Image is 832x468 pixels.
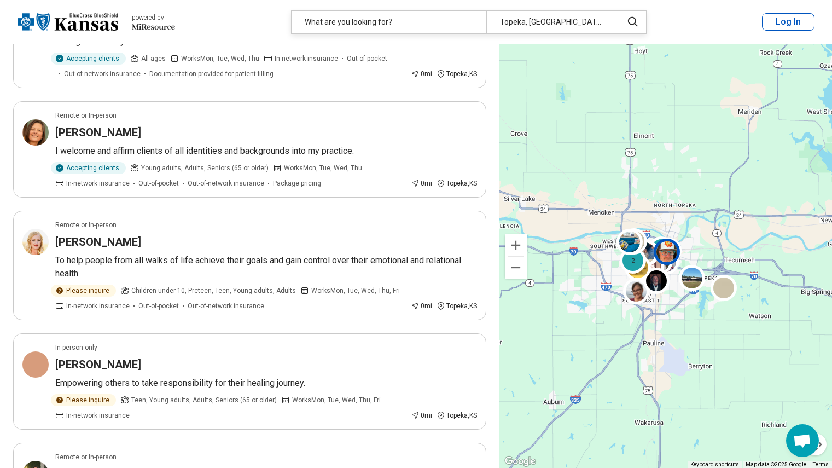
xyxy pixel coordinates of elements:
[786,424,819,457] div: Open chat
[311,286,400,296] span: Works Mon, Tue, Wed, Thu, Fri
[141,54,166,63] span: All ages
[18,9,175,35] a: Blue Cross Blue Shield Kansaspowered by
[437,301,477,311] div: Topeka , KS
[55,254,477,280] p: To help people from all walks of life achieve their goals and gain control over their emotional a...
[66,178,130,188] span: In-network insurance
[66,301,130,311] span: In-network insurance
[141,163,269,173] span: Young adults, Adults, Seniors (65 or older)
[505,234,527,256] button: Zoom in
[138,301,179,311] span: Out-of-pocket
[411,301,432,311] div: 0 mi
[188,178,264,188] span: Out-of-network insurance
[813,461,829,467] a: Terms (opens in new tab)
[64,69,141,79] span: Out-of-network insurance
[55,111,117,120] p: Remote or In-person
[648,236,674,263] div: 2
[131,395,277,405] span: Teen, Young adults, Adults, Seniors (65 or older)
[411,411,432,420] div: 0 mi
[188,301,264,311] span: Out-of-network insurance
[51,162,126,174] div: Accepting clients
[55,234,141,250] h3: [PERSON_NAME]
[51,394,116,406] div: Please inquire
[347,54,387,63] span: Out-of-pocket
[131,286,296,296] span: Children under 10, Preteen, Teen, Young adults, Adults
[437,178,477,188] div: Topeka , KS
[762,13,814,31] button: Log In
[292,395,381,405] span: Works Mon, Tue, Wed, Thu, Fri
[138,178,179,188] span: Out-of-pocket
[55,220,117,230] p: Remote or In-person
[746,461,806,467] span: Map data ©2025 Google
[18,9,118,35] img: Blue Cross Blue Shield Kansas
[292,11,486,33] div: What are you looking for?
[620,247,646,273] div: 2
[55,377,477,390] p: Empowering others to take responsibility for their healing journey.
[284,163,362,173] span: Works Mon, Tue, Wed, Thu
[55,357,141,372] h3: [PERSON_NAME]
[149,69,274,79] span: Documentation provided for patient filling
[55,452,117,462] p: Remote or In-person
[437,69,477,79] div: Topeka , KS
[411,178,432,188] div: 0 mi
[437,411,477,420] div: Topeka , KS
[66,411,130,420] span: In-network insurance
[132,13,175,22] div: powered by
[55,125,141,140] h3: [PERSON_NAME]
[505,257,527,279] button: Zoom out
[55,343,97,353] p: In-person only
[55,145,477,158] p: I welcome and affirm clients of all identities and backgrounds into my practice.
[51,285,116,297] div: Please inquire
[486,11,616,33] div: Topeka, [GEOGRAPHIC_DATA]
[51,53,126,65] div: Accepting clients
[275,54,338,63] span: In-network insurance
[181,54,259,63] span: Works Mon, Tue, Wed, Thu
[411,69,432,79] div: 0 mi
[273,178,321,188] span: Package pricing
